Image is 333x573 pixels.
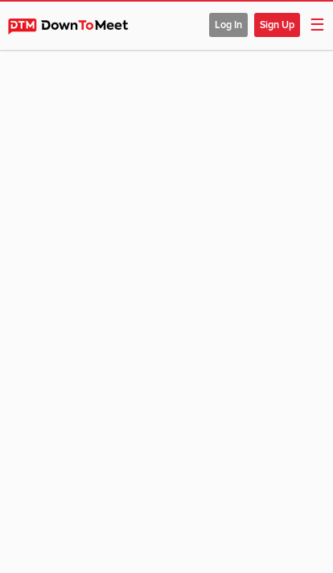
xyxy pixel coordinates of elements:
[254,13,300,37] span: Sign Up
[310,15,325,35] span: ☰
[254,18,300,31] a: Sign Up
[8,19,145,35] img: DownToMeet
[209,13,248,37] span: Log In
[209,18,248,31] a: Log In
